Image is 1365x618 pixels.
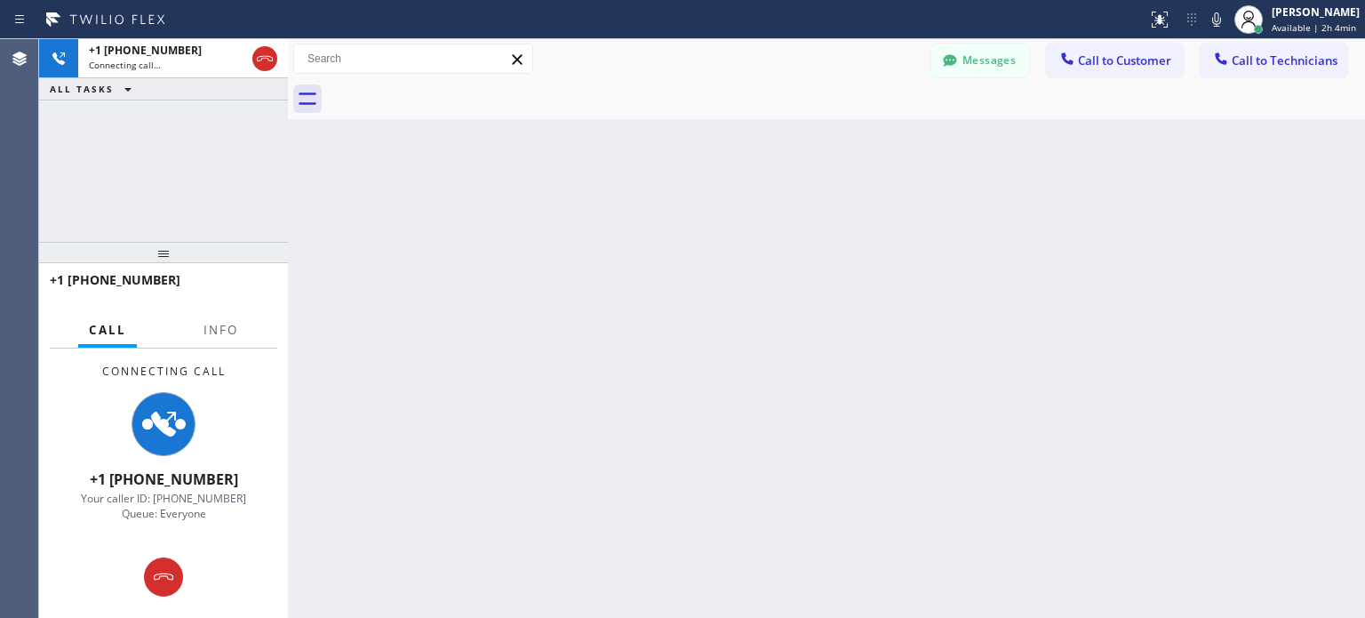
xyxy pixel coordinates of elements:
[89,43,202,58] span: +1 [PHONE_NUMBER]
[50,83,114,95] span: ALL TASKS
[1232,52,1337,68] span: Call to Technicians
[81,491,246,521] span: Your caller ID: [PHONE_NUMBER] Queue: Everyone
[1204,7,1229,32] button: Mute
[89,322,126,338] span: Call
[90,470,238,489] span: +1 [PHONE_NUMBER]
[1078,52,1171,68] span: Call to Customer
[294,44,532,73] input: Search
[1047,44,1183,77] button: Call to Customer
[50,271,180,288] span: +1 [PHONE_NUMBER]
[89,59,161,71] span: Connecting call…
[1272,4,1360,20] div: [PERSON_NAME]
[252,46,277,71] button: Hang up
[1272,21,1356,34] span: Available | 2h 4min
[193,313,249,348] button: Info
[102,364,226,379] span: Connecting Call
[39,78,149,100] button: ALL TASKS
[144,558,183,597] button: Hang up
[78,313,137,348] button: Call
[1201,44,1347,77] button: Call to Technicians
[931,44,1029,77] button: Messages
[204,322,238,338] span: Info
